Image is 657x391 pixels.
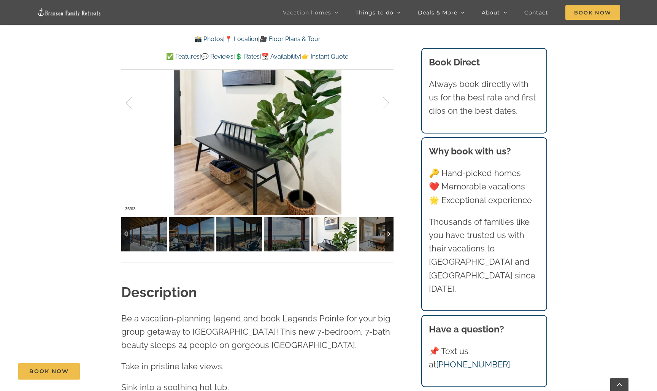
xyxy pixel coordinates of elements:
a: ✅ Features [166,53,200,60]
p: | | [121,34,394,44]
img: 08c-Legends-Pointe-vacation-home-rental-Table-Rock-Lake-scaled.jpg-nggid042372-ngg0dyn-120x90-00f... [216,217,262,251]
a: Book Now [18,363,80,380]
span: Be a vacation-planning legend and book Legends Pointe for your big group getaway to [GEOGRAPHIC_D... [121,313,390,350]
span: Book Now [29,368,69,375]
strong: Have a question? [429,324,504,335]
a: 📍 Location [225,35,258,43]
span: Book Now [565,5,620,20]
a: 📸 Photos [194,35,223,43]
a: 💬 Reviews [201,53,233,60]
span: Deals & More [418,10,457,15]
a: [PHONE_NUMBER] [436,359,510,369]
p: Always book directly with us for the best rate and first dibs on the best dates. [429,78,540,118]
img: 11a-Legends-Pointe-vacation-home-rental-Table-Rock-Lake-scaled.jpg-nggid042374-ngg0dyn-120x90-00f... [311,217,357,251]
img: Legends-Pointe-vacation-home-rental-Table-Rock-Lake-hot-tub-2002-scaled.jpg-nggid042694-ngg0dyn-1... [121,217,167,251]
strong: Description [121,284,197,300]
span: Vacation homes [283,10,331,15]
p: Thousands of families like you have trusted us with their vacations to [GEOGRAPHIC_DATA] and [GEO... [429,215,540,296]
p: | | | | [121,52,394,62]
span: Take in pristine lake views. [121,361,224,371]
h3: Why book with us? [429,145,540,158]
img: 08b-Legends-Pointe-vacation-home-rental-Table-Rock-Lake-scaled.jpg-nggid042371-ngg0dyn-120x90-00f... [169,217,214,251]
p: 📌 Text us at [429,345,540,371]
span: Things to do [355,10,394,15]
img: 12a-Legends-Pointe-vacation-home-rental-Table-Rock-Lake-scaled.jpg-nggid042375-ngg0dyn-120x90-00f... [359,217,405,251]
b: Book Direct [429,57,480,68]
p: 🔑 Hand-picked homes ❤️ Memorable vacations 🌟 Exceptional experience [429,167,540,207]
a: 💲 Rates [235,53,260,60]
a: 📆 Availability [261,53,300,60]
span: About [482,10,500,15]
a: 🎥 Floor Plans & Tour [260,35,321,43]
img: Branson Family Retreats Logo [37,8,102,17]
img: Legends-Pointe-vacation-home-rental-Table-Rock-Lake-hot-tub-2005-scaled.jpg-nggid042697-ngg0dyn-1... [264,217,309,251]
a: 👉 Instant Quote [302,53,348,60]
span: Contact [524,10,548,15]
